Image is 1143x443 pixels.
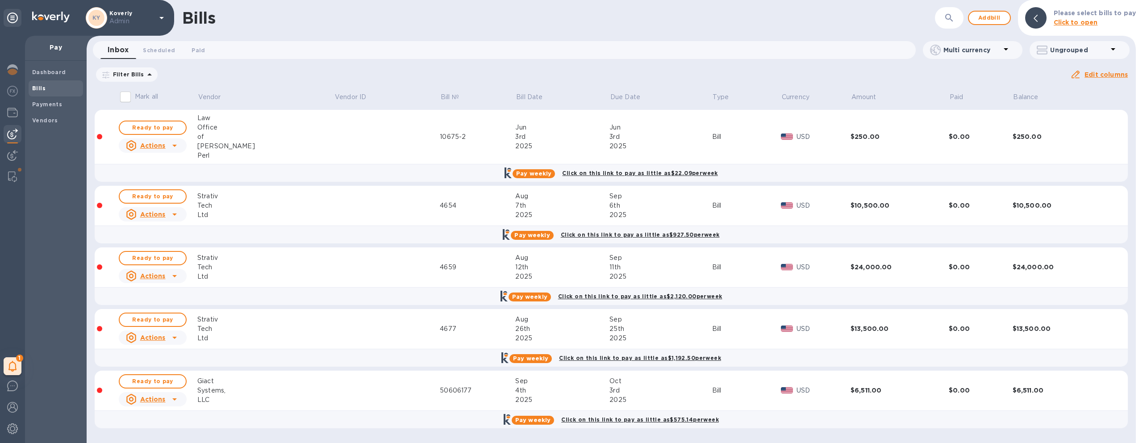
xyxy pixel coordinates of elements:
span: Ready to pay [127,314,179,325]
p: USD [797,324,851,334]
div: 26th [515,324,609,334]
u: Actions [140,272,166,280]
div: Sep [515,376,609,386]
u: Actions [140,211,166,218]
p: Koverly [109,10,154,26]
span: Vendor ID [335,92,378,102]
img: USD [781,326,793,332]
div: 3rd [609,132,712,142]
button: Addbill [968,11,1011,25]
p: Bill Date [516,92,542,102]
img: Foreign exchange [7,86,18,96]
span: Balance [1013,92,1050,102]
b: Click on this link to pay as little as $2,120.00 per week [558,293,722,300]
div: Aug [515,192,609,201]
div: Sep [609,192,712,201]
div: $24,000.00 [851,263,949,272]
div: Ltd [197,334,334,343]
p: USD [797,263,851,272]
div: 12th [515,263,609,272]
div: 3rd [515,132,609,142]
div: 50606177 [440,386,515,395]
p: Filter Bills [109,71,144,78]
div: $0.00 [949,263,1013,272]
div: 2025 [515,210,609,220]
b: Click to open [1054,19,1098,26]
div: [PERSON_NAME] [197,142,334,151]
b: Please select bills to pay [1054,9,1136,17]
b: Pay weekly [512,293,547,300]
div: Strativ [197,253,334,263]
img: Logo [32,12,70,22]
b: Bills [32,85,46,92]
p: Ungrouped [1050,46,1108,54]
div: $10,500.00 [851,201,949,210]
b: Vendors [32,117,58,124]
b: Payments [32,101,62,108]
div: Oct [609,376,712,386]
b: Click on this link to pay as little as $22.09 per week [562,170,718,176]
div: 10675-2 [440,132,515,142]
div: 2025 [515,142,609,151]
div: $6,511.00 [1013,386,1111,395]
div: Bill [712,386,781,395]
p: Vendor ID [335,92,366,102]
span: Paid [192,46,205,55]
p: USD [797,386,851,395]
span: Amount [851,92,888,102]
img: USD [781,264,793,270]
span: Ready to pay [127,376,179,387]
p: Currency [782,92,809,102]
p: Bill № [441,92,459,102]
span: Inbox [108,44,129,56]
div: Tech [197,324,334,334]
div: 2025 [609,210,712,220]
b: Pay weekly [516,170,551,177]
div: $250.00 [851,132,949,141]
p: Amount [851,92,876,102]
span: Paid [950,92,975,102]
div: 4677 [440,324,515,334]
button: Ready to pay [119,374,187,389]
button: Ready to pay [119,251,187,265]
b: Pay weekly [514,232,550,238]
u: Actions [140,396,166,403]
div: 2025 [515,272,609,281]
div: 7th [515,201,609,210]
div: Tech [197,263,334,272]
div: $250.00 [1013,132,1111,141]
div: $0.00 [949,386,1013,395]
div: 2025 [609,395,712,405]
div: 4654 [440,201,515,210]
b: Pay weekly [513,355,548,362]
div: Giact [197,376,334,386]
div: Sep [609,315,712,324]
div: 2025 [609,272,712,281]
div: 4th [515,386,609,395]
div: Jun [515,123,609,132]
span: Ready to pay [127,191,179,202]
div: Ltd [197,210,334,220]
div: 6th [609,201,712,210]
div: 25th [609,324,712,334]
p: Type [713,92,729,102]
p: Mark all [135,92,158,101]
button: Ready to pay [119,313,187,327]
u: Edit columns [1085,71,1128,78]
span: Vendor [198,92,233,102]
b: KY [92,14,100,21]
p: Paid [950,92,964,102]
div: Sep [609,253,712,263]
div: $10,500.00 [1013,201,1111,210]
u: Actions [140,334,166,341]
div: Strativ [197,192,334,201]
div: LLC [197,395,334,405]
div: of [197,132,334,142]
div: $6,511.00 [851,386,949,395]
u: Actions [140,142,166,149]
span: Type [713,92,740,102]
div: Bill [712,132,781,142]
div: Perl [197,151,334,160]
span: 1 [16,355,23,362]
